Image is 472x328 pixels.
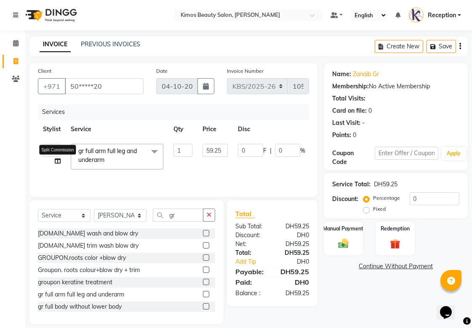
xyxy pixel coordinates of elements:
input: Enter Offer / Coupon Code [375,147,438,160]
div: groupon keratine treatment [38,278,112,287]
div: Net: [229,240,272,249]
button: +971 [38,78,66,94]
img: logo [21,3,79,27]
button: Save [427,40,456,53]
div: DH59.25 [272,267,316,277]
a: Continue Without Payment [325,262,466,271]
div: [DOMAIN_NAME] trim wash blow dry [38,241,139,250]
div: Groupon. roots colour+blow dry + trim [38,266,140,275]
div: GROUPON.roots color +blow dry [38,254,126,262]
img: _gift.svg [387,238,404,250]
a: x [104,156,108,164]
span: Total [235,209,255,218]
img: Reception [409,8,424,22]
label: Redemption [381,225,410,233]
input: Search or Scan [153,209,203,222]
div: Payable: [229,267,272,277]
div: DH0 [272,231,316,240]
span: | [270,146,272,155]
div: gr full body without lower body [38,302,122,311]
th: Disc [233,120,310,139]
div: - [362,119,365,127]
div: Card on file: [332,106,367,115]
label: Percentage [373,194,400,202]
div: Balance : [229,289,272,298]
div: [DOMAIN_NAME] wash and blow dry [38,229,138,238]
div: Services [39,104,315,120]
th: Stylist [38,120,66,139]
div: DH59.25 [374,180,397,189]
label: Date [156,67,168,75]
div: Coupon Code [332,149,375,167]
div: Sub Total: [229,222,272,231]
a: Zanaib Gr [353,70,379,79]
th: Service [66,120,168,139]
div: DH59.25 [272,289,316,298]
label: Client [38,67,51,75]
div: gr full arm full leg and underarm [38,290,124,299]
div: Total: [229,249,272,257]
span: F [263,146,267,155]
div: Discount: [332,195,358,204]
input: Search by Name/Mobile/Email/Code [65,78,144,94]
div: DH0 [272,277,316,287]
div: Split Commission [39,145,76,154]
div: 0 [368,106,372,115]
span: % [300,146,305,155]
div: DH59.25 [272,249,316,257]
div: Points: [332,131,351,140]
div: DH59.25 [272,222,316,231]
a: PREVIOUS INVOICES [81,40,140,48]
div: Service Total: [332,180,371,189]
div: DH59.25 [272,240,316,249]
div: Name: [332,70,351,79]
div: Last Visit: [332,119,360,127]
div: 0 [353,131,356,140]
label: Fixed [373,205,386,213]
button: Create New [375,40,423,53]
a: INVOICE [40,37,71,52]
th: Price [197,120,233,139]
th: Qty [168,120,197,139]
button: Apply [442,147,466,160]
span: gr full arm full leg and underarm [78,147,137,164]
div: Membership: [332,82,369,91]
div: Discount: [229,231,272,240]
img: _cash.svg [335,238,352,249]
label: Manual Payment [323,225,364,233]
div: DH0 [280,257,315,266]
div: Paid: [229,277,272,287]
div: No Active Membership [332,82,459,91]
label: Invoice Number [227,67,264,75]
span: Reception [428,11,456,20]
a: Add Tip [229,257,280,266]
iframe: chat widget [437,294,464,320]
div: Total Visits: [332,94,365,103]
